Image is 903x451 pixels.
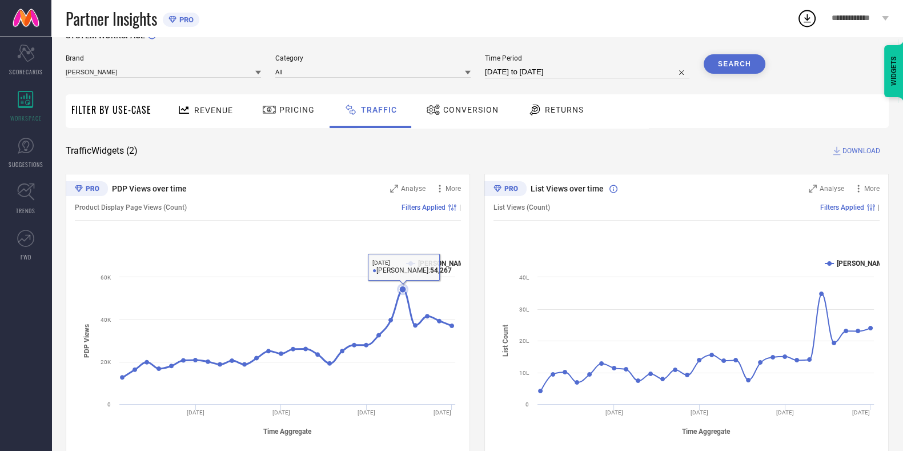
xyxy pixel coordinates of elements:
text: [DATE] [187,409,204,416]
span: More [864,185,880,193]
span: | [878,203,880,211]
div: Open download list [797,8,817,29]
text: [DATE] [852,409,870,416]
tspan: Time Aggregate [682,427,731,435]
text: [PERSON_NAME] [418,260,470,268]
text: 0 [107,401,111,408]
text: 0 [525,401,529,408]
span: | [459,203,461,211]
span: Filters Applied [820,203,864,211]
span: List Views over time [531,184,604,193]
span: SCORECARDS [9,67,43,76]
div: Premium [484,181,527,198]
tspan: PDP Views [83,324,91,357]
span: Traffic [361,105,397,114]
text: 30L [519,306,529,313]
svg: Zoom [809,185,817,193]
span: WORKSPACE [10,114,42,122]
text: [DATE] [358,409,375,416]
span: TRENDS [16,206,35,215]
span: Conversion [443,105,499,114]
text: 40K [101,317,111,323]
span: Product Display Page Views (Count) [75,203,187,211]
text: [PERSON_NAME] [837,260,889,268]
text: [DATE] [272,409,290,416]
span: Analyse [401,185,426,193]
tspan: List Count [501,325,509,357]
button: Search [704,54,765,74]
svg: Zoom [390,185,398,193]
span: Revenue [194,106,233,115]
span: PRO [176,15,194,24]
text: [DATE] [776,409,794,416]
input: Select time period [485,65,689,79]
text: 20K [101,359,111,365]
span: PDP Views over time [112,184,187,193]
span: Brand [66,54,261,62]
span: DOWNLOAD [842,145,880,157]
text: 60K [101,274,111,281]
text: [DATE] [691,409,708,416]
text: 20L [519,338,529,344]
span: Partner Insights [66,7,157,30]
span: SUGGESTIONS [9,160,43,169]
text: 40L [519,274,529,281]
span: Pricing [279,105,315,114]
span: Filter By Use-Case [71,103,151,117]
span: Filters Applied [402,203,446,211]
span: Time Period [485,54,689,62]
div: Premium [66,181,108,198]
span: Returns [545,105,584,114]
span: Analyse [820,185,844,193]
text: [DATE] [605,409,623,416]
text: [DATE] [434,409,451,416]
text: 10L [519,370,529,376]
span: Category [275,54,471,62]
span: Traffic Widgets ( 2 ) [66,145,138,157]
span: FWD [21,253,31,261]
span: List Views (Count) [493,203,550,211]
tspan: Time Aggregate [263,427,312,435]
span: More [446,185,461,193]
